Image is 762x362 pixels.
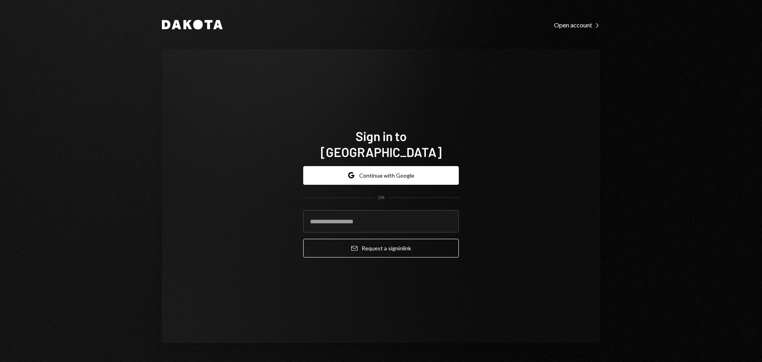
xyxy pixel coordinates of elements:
[303,239,459,257] button: Request a signinlink
[303,128,459,160] h1: Sign in to [GEOGRAPHIC_DATA]
[303,166,459,185] button: Continue with Google
[554,21,600,29] div: Open account
[554,20,600,29] a: Open account
[378,194,385,201] div: OR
